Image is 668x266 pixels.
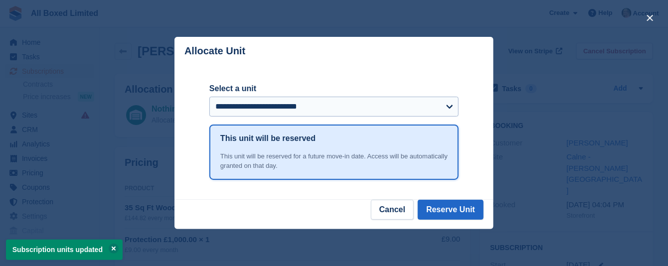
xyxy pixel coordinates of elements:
h1: This unit will be reserved [220,133,316,144]
p: Subscription units updated [6,240,123,260]
div: This unit will be reserved for a future move-in date. Access will be automatically granted on tha... [220,151,448,171]
p: Allocate Unit [184,45,245,57]
button: Reserve Unit [418,200,484,220]
label: Select a unit [209,83,459,95]
button: close [642,10,658,26]
button: Cancel [371,200,414,220]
